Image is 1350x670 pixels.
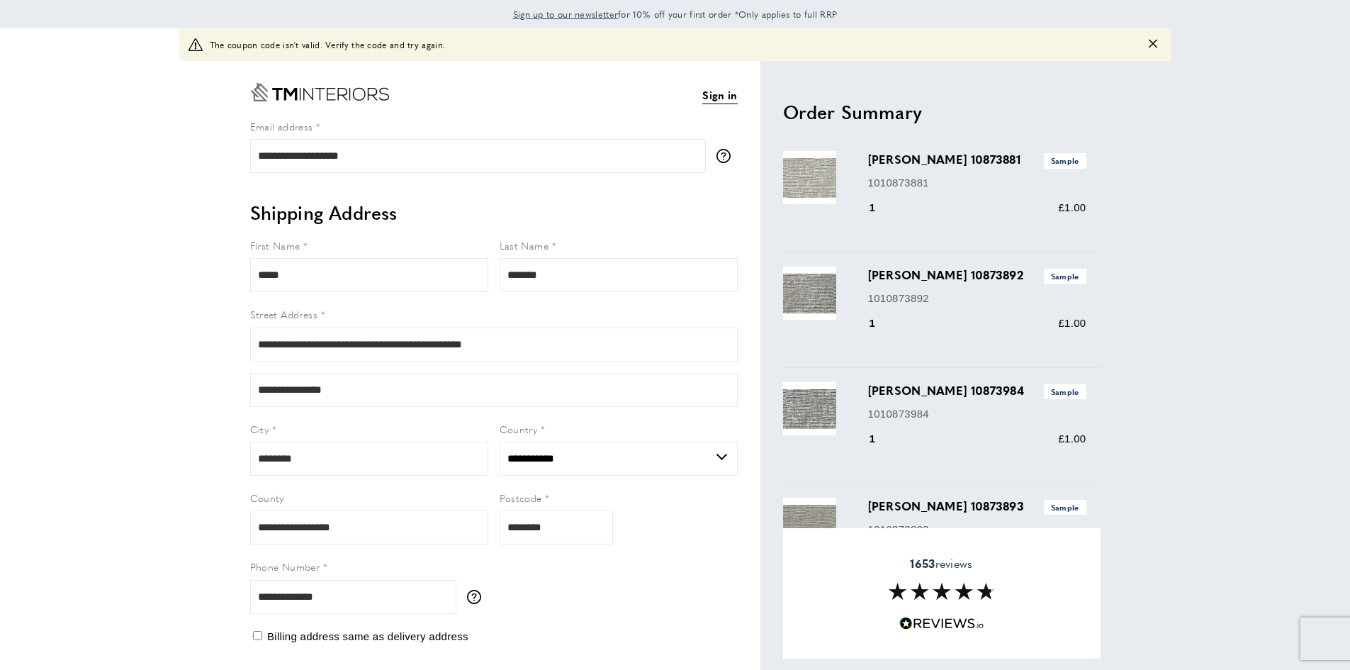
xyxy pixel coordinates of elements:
[783,99,1101,125] h2: Order Summary
[1044,500,1086,515] span: Sample
[702,86,737,104] a: Sign in
[868,267,1086,284] h3: [PERSON_NAME] 10873892
[783,267,836,320] img: Nelson 10873892
[889,583,995,600] img: Reviews section
[1044,269,1086,284] span: Sample
[500,491,542,505] span: Postcode
[250,422,269,436] span: City
[250,491,284,505] span: County
[253,631,262,640] input: Billing address same as delivery address
[716,149,738,163] button: More information
[513,8,619,21] span: Sign up to our newsletter
[868,430,896,447] div: 1
[1149,38,1157,52] button: Close message
[868,498,1086,515] h3: [PERSON_NAME] 10873893
[467,590,488,604] button: More information
[1058,432,1086,445] span: £1.00
[1044,153,1086,168] span: Sample
[500,238,549,252] span: Last Name
[267,630,468,642] span: Billing address same as delivery address
[783,382,836,435] img: Nelson 10873984
[868,406,1086,423] p: 1010873984
[868,290,1086,307] p: 1010873892
[910,557,972,571] span: reviews
[250,119,313,133] span: Email address
[910,555,935,571] strong: 1653
[250,307,318,321] span: Street Address
[868,199,896,216] div: 1
[868,382,1086,399] h3: [PERSON_NAME] 10873984
[1044,384,1086,399] span: Sample
[250,559,320,574] span: Phone Number
[210,38,446,52] span: The coupon code isn't valid. Verify the code and try again.
[513,7,619,21] a: Sign up to our newsletter
[783,151,836,204] img: Nelson 10873881
[250,238,300,252] span: First Name
[783,498,836,551] img: Nelson 10873893
[1058,201,1086,213] span: £1.00
[868,315,896,332] div: 1
[250,83,389,101] a: Go to Home page
[899,617,984,630] img: Reviews.io 5 stars
[868,521,1086,538] p: 1010873893
[250,200,738,225] h2: Shipping Address
[500,422,538,436] span: Country
[513,8,838,21] span: for 10% off your first order *Only applies to full RRP
[868,174,1086,191] p: 1010873881
[1058,317,1086,329] span: £1.00
[868,151,1086,168] h3: [PERSON_NAME] 10873881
